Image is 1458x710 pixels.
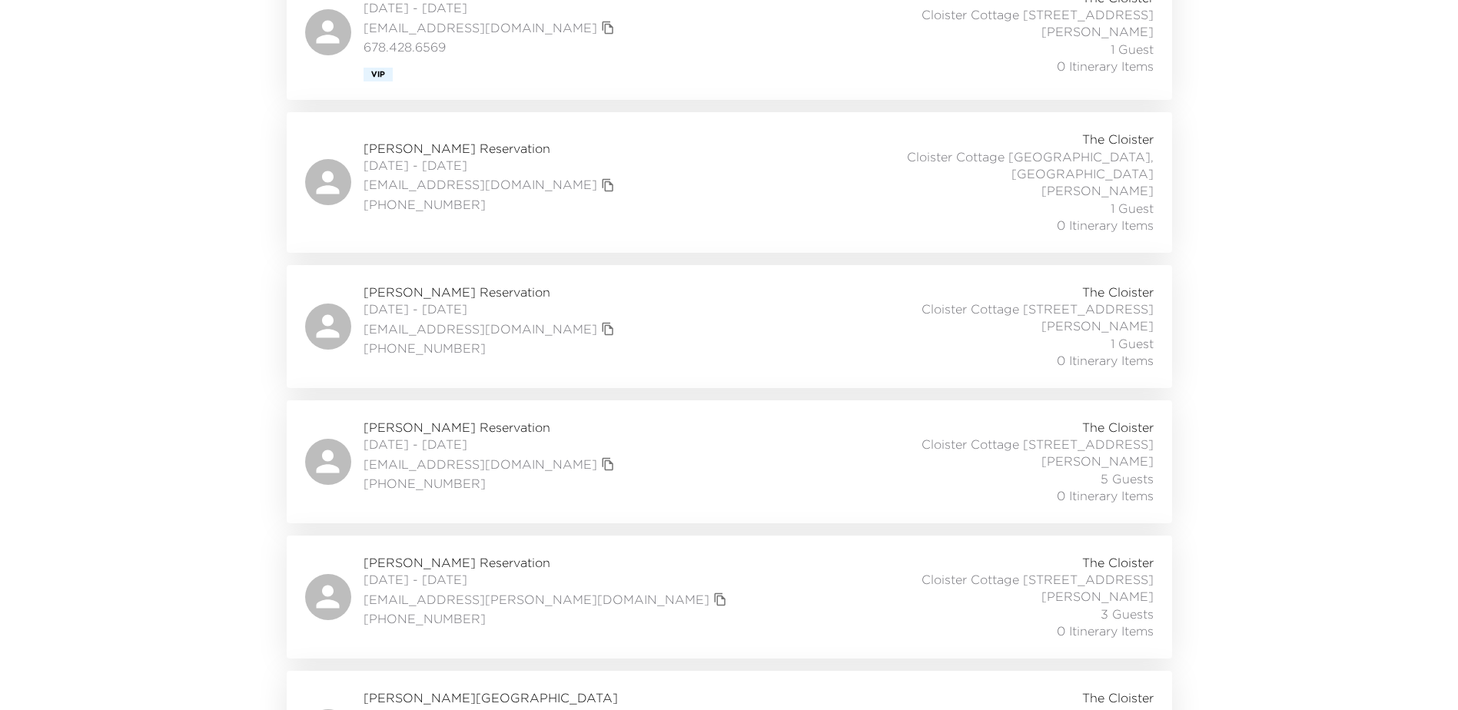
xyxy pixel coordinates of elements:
button: copy primary member email [709,589,731,610]
a: [EMAIL_ADDRESS][DOMAIN_NAME] [364,456,597,473]
span: 1 Guest [1111,200,1154,217]
span: [DATE] - [DATE] [364,571,731,588]
span: 0 Itinerary Items [1057,58,1154,75]
span: 0 Itinerary Items [1057,622,1154,639]
span: [PHONE_NUMBER] [364,340,619,357]
a: [PERSON_NAME] Reservation[DATE] - [DATE][EMAIL_ADDRESS][DOMAIN_NAME]copy primary member email[PHO... [287,112,1172,252]
a: [EMAIL_ADDRESS][PERSON_NAME][DOMAIN_NAME] [364,591,709,608]
a: [EMAIL_ADDRESS][DOMAIN_NAME] [364,176,597,193]
span: [DATE] - [DATE] [364,157,619,174]
span: [PERSON_NAME][GEOGRAPHIC_DATA] [364,689,619,706]
span: 678.428.6569 [364,38,619,55]
span: [DATE] - [DATE] [364,436,619,453]
span: Cloister Cottage [STREET_ADDRESS] [922,436,1154,453]
span: [PERSON_NAME] [1041,588,1154,605]
span: [PERSON_NAME] [1041,453,1154,469]
span: 3 Guests [1101,605,1154,622]
span: The Cloister [1082,284,1154,300]
span: Vip [371,70,385,79]
span: Cloister Cottage [STREET_ADDRESS] [922,6,1154,23]
span: [PERSON_NAME] [1041,182,1154,199]
button: copy primary member email [597,174,619,196]
span: 1 Guest [1111,41,1154,58]
a: [PERSON_NAME] Reservation[DATE] - [DATE][EMAIL_ADDRESS][DOMAIN_NAME]copy primary member email[PHO... [287,265,1172,388]
span: The Cloister [1082,689,1154,706]
span: 0 Itinerary Items [1057,352,1154,369]
span: [PERSON_NAME] [1041,23,1154,40]
button: copy primary member email [597,453,619,475]
span: [PHONE_NUMBER] [364,610,731,627]
span: Cloister Cottage [GEOGRAPHIC_DATA], [GEOGRAPHIC_DATA] [814,148,1154,183]
span: [PHONE_NUMBER] [364,475,619,492]
span: The Cloister [1082,131,1154,148]
span: Cloister Cottage [STREET_ADDRESS] [922,571,1154,588]
span: [DATE] - [DATE] [364,300,619,317]
span: 0 Itinerary Items [1057,217,1154,234]
span: The Cloister [1082,419,1154,436]
span: 0 Itinerary Items [1057,487,1154,504]
span: Cloister Cottage [STREET_ADDRESS] [922,300,1154,317]
a: [PERSON_NAME] Reservation[DATE] - [DATE][EMAIL_ADDRESS][DOMAIN_NAME]copy primary member email[PHO... [287,400,1172,523]
span: [PERSON_NAME] [1041,317,1154,334]
span: [PERSON_NAME] Reservation [364,554,731,571]
span: [PERSON_NAME] Reservation [364,284,619,300]
button: copy primary member email [597,17,619,38]
span: [PERSON_NAME] Reservation [364,419,619,436]
span: 5 Guests [1101,470,1154,487]
a: [PERSON_NAME] Reservation[DATE] - [DATE][EMAIL_ADDRESS][PERSON_NAME][DOMAIN_NAME]copy primary mem... [287,536,1172,659]
span: The Cloister [1082,554,1154,571]
span: [PHONE_NUMBER] [364,196,619,213]
a: [EMAIL_ADDRESS][DOMAIN_NAME] [364,19,597,36]
a: [EMAIL_ADDRESS][DOMAIN_NAME] [364,320,597,337]
span: 1 Guest [1111,335,1154,352]
span: [PERSON_NAME] Reservation [364,140,619,157]
button: copy primary member email [597,318,619,340]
